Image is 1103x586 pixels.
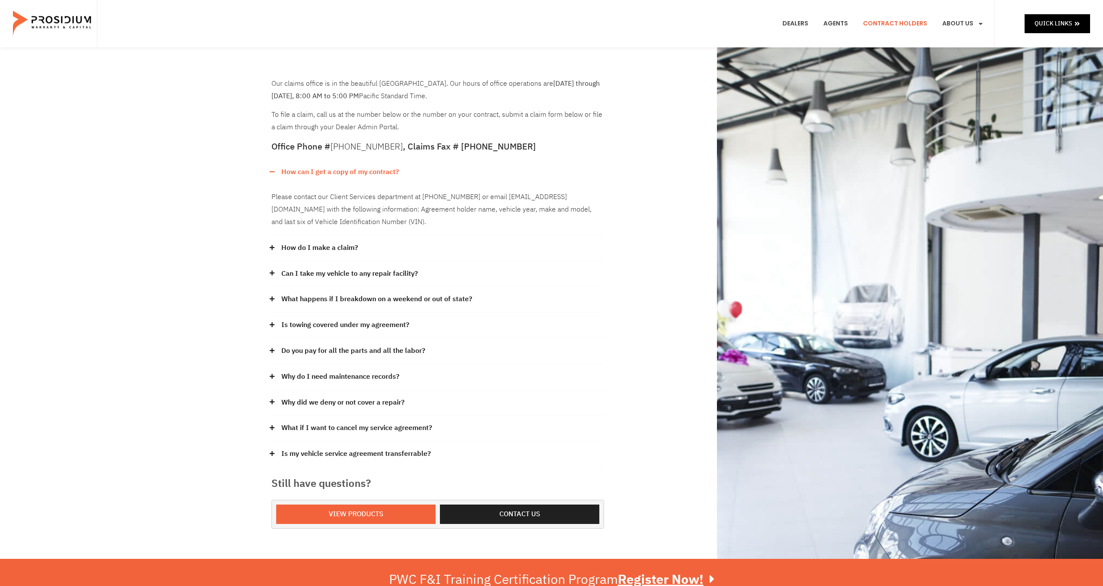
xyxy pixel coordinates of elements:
div: What if I want to cancel my service agreement? [271,415,604,441]
h3: Still have questions? [271,476,604,491]
a: Contact us [440,505,599,524]
span: Contact us [499,508,540,521]
a: Why did we deny or not cover a repair? [281,396,405,409]
a: Is towing covered under my agreement? [281,319,409,331]
div: To file a claim, call us at the number below or the number on your contract, submit a claim form ... [271,78,604,134]
a: Agents [817,8,854,40]
a: About Us [936,8,990,40]
a: What if I want to cancel my service agreement? [281,422,432,434]
div: How do I make a claim? [271,235,604,261]
a: Dealers [776,8,815,40]
div: Why did we deny or not cover a repair? [271,390,604,416]
span: View Products [329,508,383,521]
a: Do you pay for all the parts and all the labor? [281,345,425,357]
h5: Office Phone # , Claims Fax # [PHONE_NUMBER] [271,142,604,151]
a: Quick Links [1025,14,1090,33]
a: How can I get a copy of my contract? [281,166,399,178]
a: View Products [276,505,436,524]
a: Is my vehicle service agreement transferrable? [281,448,431,460]
p: Our claims office is in the beautiful [GEOGRAPHIC_DATA]. Our hours of office operations are Pacif... [271,78,604,103]
div: Is my vehicle service agreement transferrable? [271,441,604,467]
div: What happens if I breakdown on a weekend or out of state? [271,287,604,312]
div: How can I get a copy of my contract? [271,184,604,235]
b: [DATE] through [DATE], 8:00 AM to 5:00 PM [271,78,600,101]
a: Why do I need maintenance records? [281,371,399,383]
nav: Menu [776,8,990,40]
div: How can I get a copy of my contract? [271,159,604,185]
span: Quick Links [1034,18,1072,29]
a: What happens if I breakdown on a weekend or out of state? [281,293,472,305]
div: Do you pay for all the parts and all the labor? [271,338,604,364]
a: How do I make a claim? [281,242,358,254]
a: Can I take my vehicle to any repair facility? [281,268,418,280]
a: [PHONE_NUMBER] [330,140,403,153]
div: Is towing covered under my agreement? [271,312,604,338]
a: Contract Holders [857,8,934,40]
div: Can I take my vehicle to any repair facility? [271,261,604,287]
div: Why do I need maintenance records? [271,364,604,390]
